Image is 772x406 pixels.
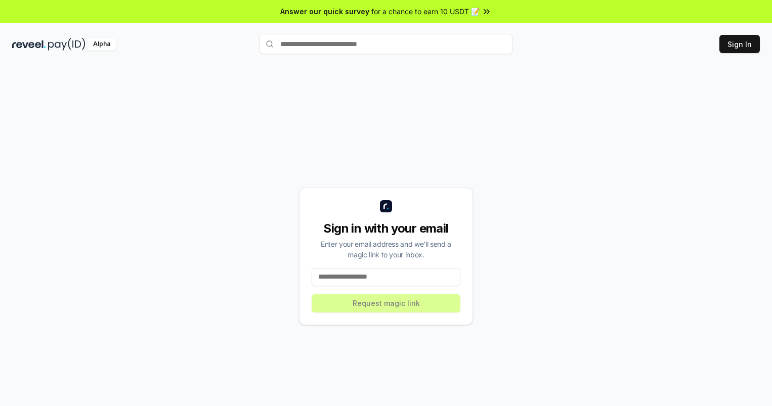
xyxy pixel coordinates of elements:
img: reveel_dark [12,38,46,51]
img: logo_small [380,200,392,212]
img: pay_id [48,38,85,51]
div: Enter your email address and we’ll send a magic link to your inbox. [312,239,460,260]
div: Alpha [88,38,116,51]
span: for a chance to earn 10 USDT 📝 [371,6,480,17]
button: Sign In [719,35,760,53]
div: Sign in with your email [312,220,460,237]
span: Answer our quick survey [280,6,369,17]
